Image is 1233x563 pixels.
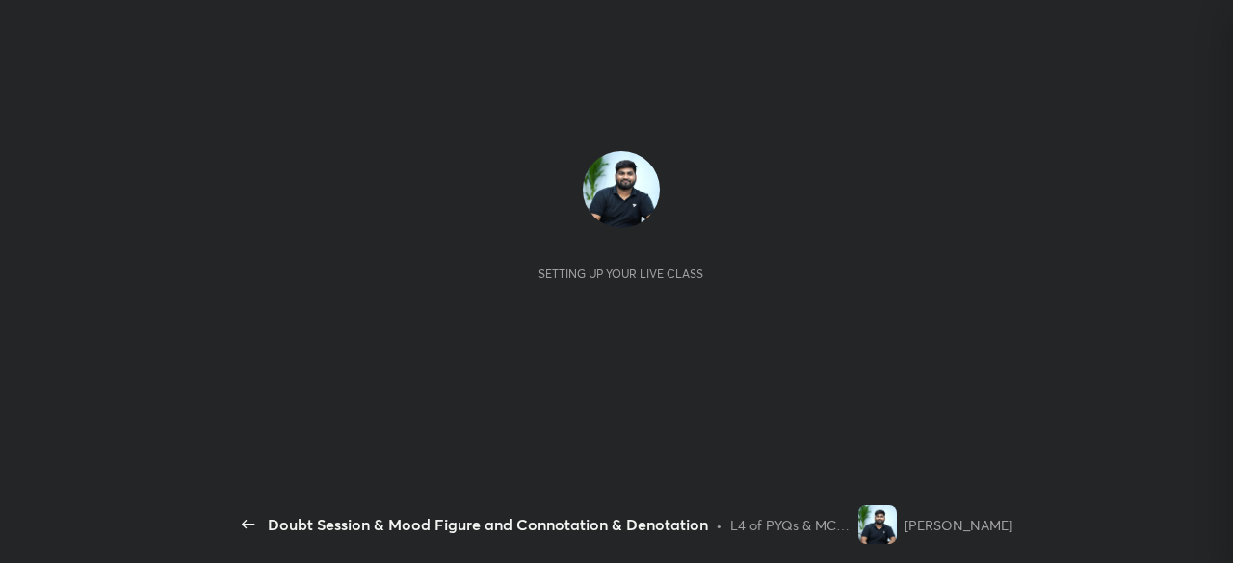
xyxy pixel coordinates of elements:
div: Setting up your live class [538,267,703,281]
div: L4 of PYQs & MCQs Course on Paper 1 (Logical Reasoning) - UGC NET [DATE] [730,515,851,535]
img: 9b1fab612e20440bb439e2fd48136936.jpg [583,151,660,228]
div: • [716,515,722,535]
div: [PERSON_NAME] [905,515,1012,535]
img: 9b1fab612e20440bb439e2fd48136936.jpg [858,505,897,544]
div: Doubt Session & Mood Figure and Connotation & Denotation [268,513,708,536]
